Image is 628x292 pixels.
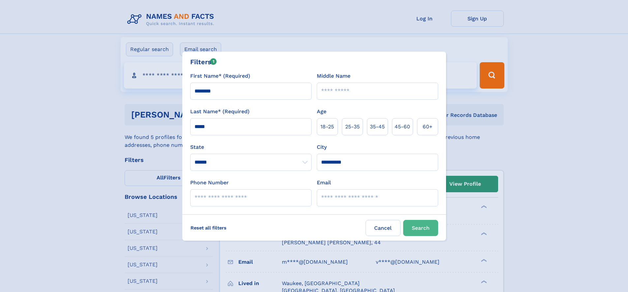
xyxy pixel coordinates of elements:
[320,123,334,131] span: 18‑25
[190,179,229,187] label: Phone Number
[190,57,217,67] div: Filters
[317,72,350,80] label: Middle Name
[190,143,312,151] label: State
[345,123,360,131] span: 25‑35
[423,123,433,131] span: 60+
[317,108,326,116] label: Age
[370,123,385,131] span: 35‑45
[190,72,250,80] label: First Name* (Required)
[366,220,401,236] label: Cancel
[403,220,438,236] button: Search
[317,179,331,187] label: Email
[190,108,250,116] label: Last Name* (Required)
[186,220,231,236] label: Reset all filters
[395,123,410,131] span: 45‑60
[317,143,327,151] label: City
